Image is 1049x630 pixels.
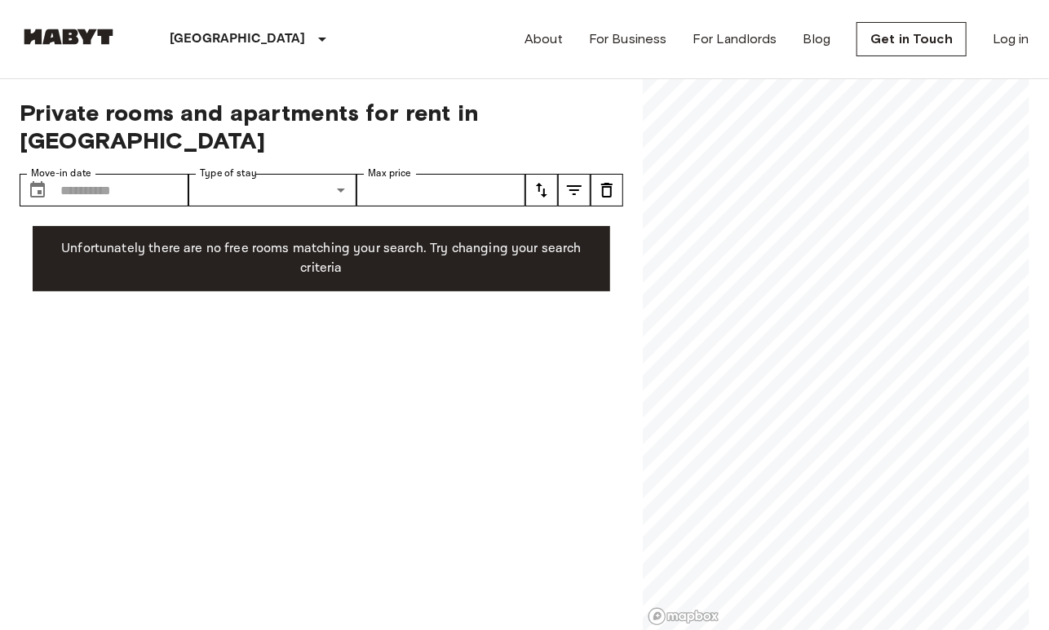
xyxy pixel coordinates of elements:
label: Max price [368,166,412,180]
a: For Landlords [693,29,777,49]
a: Blog [803,29,831,49]
p: Unfortunately there are no free rooms matching your search. Try changing your search criteria [46,239,597,278]
button: Choose date [21,174,54,206]
a: Mapbox logo [648,607,719,626]
img: Habyt [20,29,117,45]
label: Move-in date [31,166,91,180]
button: tune [525,174,558,206]
button: tune [558,174,591,206]
span: Private rooms and apartments for rent in [GEOGRAPHIC_DATA] [20,99,623,154]
a: Get in Touch [856,22,967,56]
p: [GEOGRAPHIC_DATA] [170,29,306,49]
a: Log in [993,29,1029,49]
a: For Business [589,29,667,49]
button: tune [591,174,623,206]
a: About [524,29,563,49]
label: Type of stay [200,166,257,180]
